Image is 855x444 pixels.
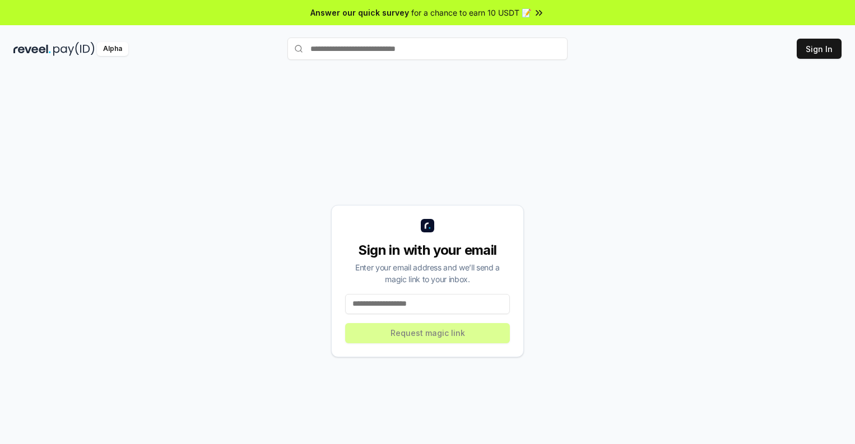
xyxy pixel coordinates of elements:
[345,261,510,285] div: Enter your email address and we’ll send a magic link to your inbox.
[97,42,128,56] div: Alpha
[797,39,842,59] button: Sign In
[421,219,434,232] img: logo_small
[13,42,51,56] img: reveel_dark
[411,7,531,18] span: for a chance to earn 10 USDT 📝
[53,42,95,56] img: pay_id
[310,7,409,18] span: Answer our quick survey
[345,241,510,259] div: Sign in with your email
